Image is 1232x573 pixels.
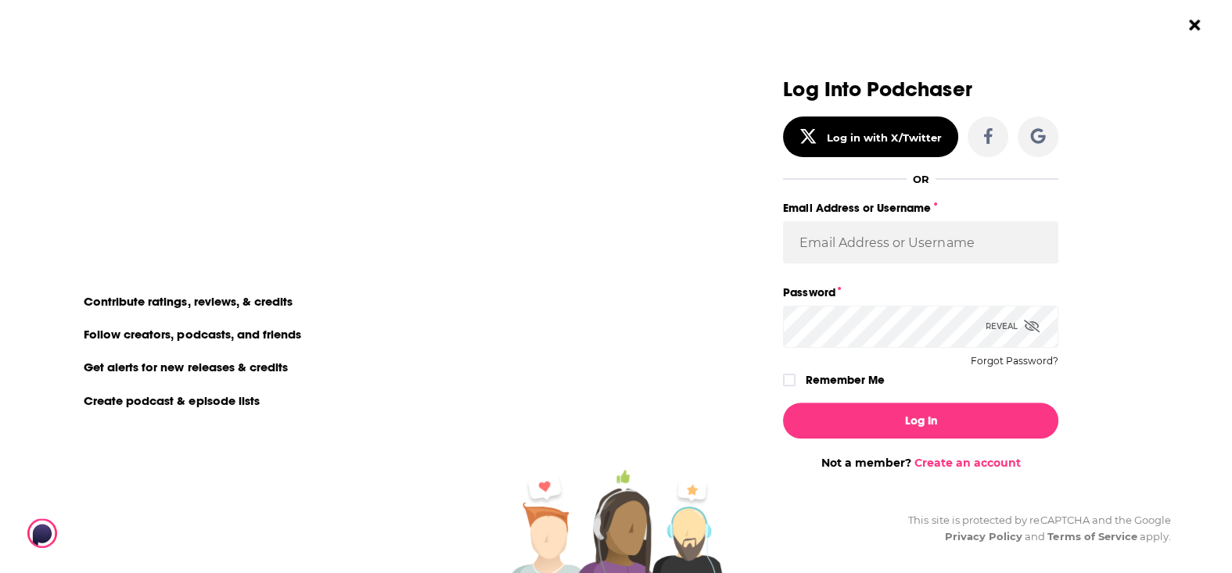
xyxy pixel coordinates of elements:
img: Podchaser - Follow, Share and Rate Podcasts [27,518,178,548]
button: Close Button [1180,10,1209,40]
a: create an account [149,82,304,104]
a: Podchaser - Follow, Share and Rate Podcasts [27,518,165,548]
li: Get alerts for new releases & credits [74,356,299,377]
div: Reveal [986,306,1040,347]
h3: Log Into Podchaser [783,78,1058,101]
div: OR [913,173,929,185]
a: Privacy Policy [945,530,1023,543]
li: Create podcast & episode lists [74,390,271,410]
input: Email Address or Username [783,221,1058,263]
li: Contribute ratings, reviews, & credits [74,291,304,311]
label: Email Address or Username [783,198,1058,218]
div: This site is protected by reCAPTCHA and the Google and apply. [896,512,1171,545]
button: Forgot Password? [971,356,1058,367]
a: Create an account [914,456,1021,470]
button: Log in with X/Twitter [783,116,958,157]
li: On Podchaser you can: [74,263,387,278]
a: Terms of Service [1047,530,1137,543]
li: Follow creators, podcasts, and friends [74,324,313,344]
label: Password [783,282,1058,303]
label: Remember Me [806,370,885,390]
button: Log In [783,403,1058,439]
div: Not a member? [783,456,1058,470]
div: Log in with X/Twitter [827,131,942,144]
